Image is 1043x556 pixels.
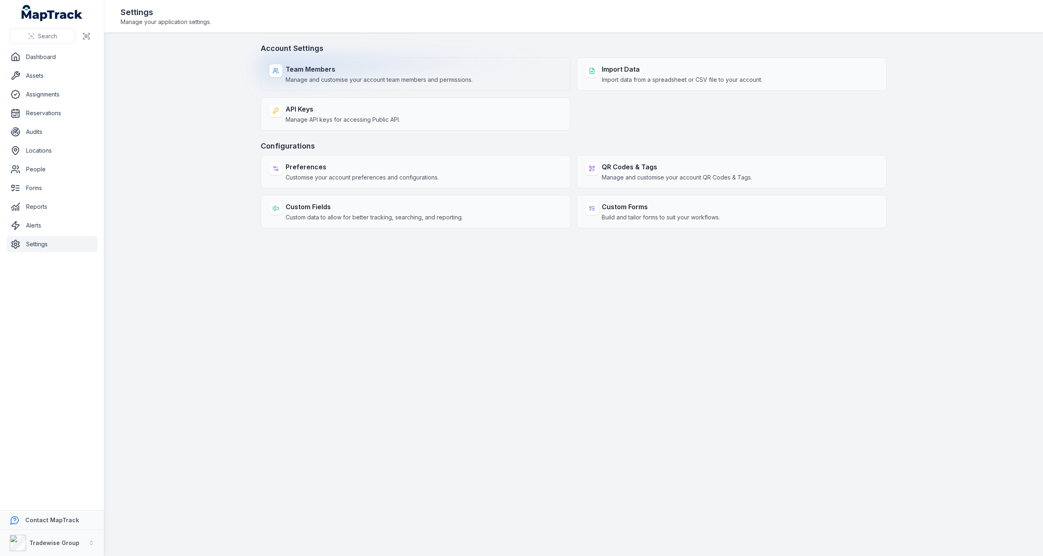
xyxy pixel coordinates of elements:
strong: Preferences [286,162,439,172]
strong: Tradewise Group [29,539,79,546]
a: API KeysManage API keys for accessing Public API. [261,97,570,131]
a: PreferencesCustomise your account preferences and configurations. [261,155,570,188]
h2: Settings [121,7,211,18]
strong: Custom Forms [602,202,720,212]
a: Alerts [7,217,97,234]
a: People [7,161,97,177]
span: Manage your application settings. [121,18,211,26]
span: Custom data to allow for better tracking, searching, and reporting. [286,213,463,221]
span: Search [38,32,57,40]
a: Settings [7,236,97,252]
h3: Account Settings [261,43,887,54]
span: Manage API keys for accessing Public API. [286,116,400,124]
strong: QR Codes & Tags [602,162,752,172]
span: Manage and customise your account team members and permissions. [286,76,473,84]
a: Dashboard [7,49,97,65]
strong: Import Data [602,64,762,74]
a: QR Codes & TagsManage and customise your account QR Codes & Tags. [577,155,887,188]
a: Locations [7,142,97,159]
a: Forms [7,180,97,196]
span: Customise your account preferences and configurations. [286,173,439,182]
a: Custom FormsBuild and tailor forms to suit your workflows. [577,195,887,228]
h3: Configurations [261,140,887,152]
a: Assets [7,68,97,84]
span: Manage and customise your account QR Codes & Tags. [602,173,752,182]
a: Team MembersManage and customise your account team members and permissions. [261,57,570,91]
strong: Custom Fields [286,202,463,212]
a: Reports [7,199,97,215]
a: Assignments [7,86,97,103]
span: Build and tailor forms to suit your workflows. [602,213,720,221]
strong: API Keys [286,104,400,114]
strong: Team Members [286,64,473,74]
strong: Contact MapTrack [25,517,79,523]
a: Custom FieldsCustom data to allow for better tracking, searching, and reporting. [261,195,570,228]
a: Audits [7,124,97,140]
a: Import DataImport data from a spreadsheet or CSV file to your account. [577,57,887,91]
a: Reservations [7,105,97,121]
span: Import data from a spreadsheet or CSV file to your account. [602,76,762,84]
a: MapTrack [22,5,83,21]
button: Search [10,28,75,44]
